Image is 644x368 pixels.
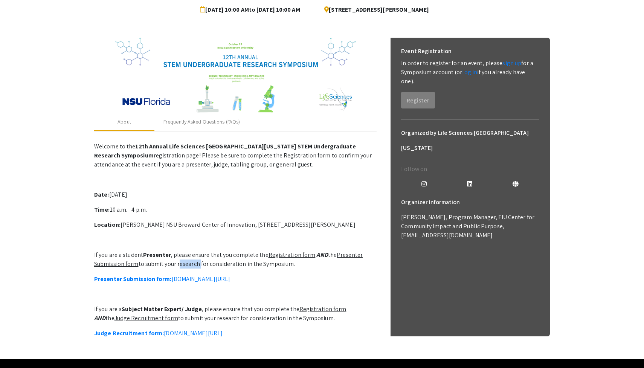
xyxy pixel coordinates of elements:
p: In order to register for an event, please for a Symposium account (or if you already have one). [401,59,539,86]
span: [DATE] 10:00 AM to [DATE] 10:00 AM [200,2,303,17]
strong: Subject Matter Expert/ Judge [122,305,202,313]
a: Presenter Submission form:[DOMAIN_NAME][URL] [94,275,230,283]
strong: 12th Annual Life Sciences [GEOGRAPHIC_DATA][US_STATE] STEM Undergraduate Research Symposium [94,142,356,159]
span: [STREET_ADDRESS][PERSON_NAME] [318,2,429,17]
u: Registration form [269,251,316,259]
a: sign up [502,59,521,67]
strong: Time: [94,206,110,214]
a: log in [462,68,477,76]
p: [DATE] [94,190,377,199]
a: Judge Recruitment form:[DOMAIN_NAME][URL] [94,329,223,337]
img: 32153a09-f8cb-4114-bf27-cfb6bc84fc69.png [115,38,356,113]
strong: Judge Recruitment form: [94,329,164,337]
em: AND [316,251,328,259]
h6: Event Registration [401,44,452,59]
button: Register [401,92,435,108]
p: [PERSON_NAME] NSU Broward Center of Innovation, [STREET_ADDRESS][PERSON_NAME] [94,220,377,229]
em: AND [94,314,105,322]
p: If you are a student , please ensure that you complete the the to submit your research for consid... [94,250,377,269]
div: About [118,118,131,126]
p: 10 a.m. - 4 p.m. [94,205,377,214]
u: Judge Recruitment form [114,314,178,322]
p: [PERSON_NAME], Program Manager, FIU Center for Community Impact and Public Purpose, [EMAIL_ADDRES... [401,213,539,240]
p: Follow on [401,165,539,174]
h6: Organizer Information [401,195,539,210]
u: Registration form [299,305,346,313]
u: Presenter Submission form [94,251,363,268]
strong: Date: [94,191,109,199]
strong: Presenter [143,251,171,259]
strong: Location: [94,221,121,229]
iframe: Chat [6,334,32,362]
p: Welcome to the registration page! Please be sure to complete the Registration form to confirm you... [94,142,377,169]
strong: Presenter Submission form: [94,275,172,283]
p: If you are a , please ensure that you complete the the to submit your research for consideration ... [94,305,377,323]
h6: Organized by Life Sciences [GEOGRAPHIC_DATA][US_STATE] [401,125,539,156]
div: Frequently Asked Questions (FAQs) [163,118,240,126]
